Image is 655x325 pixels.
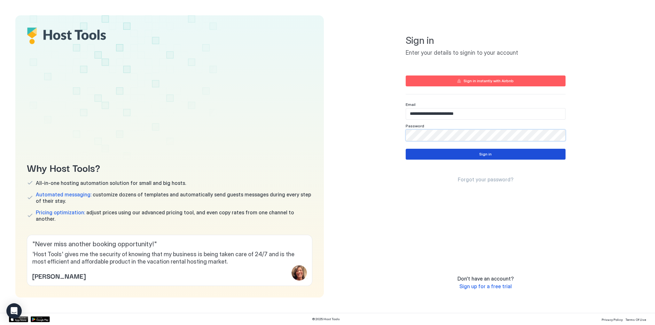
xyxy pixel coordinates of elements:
[31,316,50,322] a: Google Play Store
[9,316,28,322] a: App Store
[625,316,646,322] a: Terms Of Use
[32,251,307,265] span: 'Host Tools' gives me the security of knowing that my business is being taken care of 24/7 and is...
[625,318,646,321] span: Terms Of Use
[32,240,307,248] span: " Never miss another booking opportunity! "
[602,316,623,322] a: Privacy Policy
[36,191,91,198] span: Automated messaging:
[406,130,565,141] input: Input Field
[406,149,565,160] button: Sign in
[464,78,514,84] div: Sign in instantly with Airbnb
[36,209,85,216] span: Pricing optimization:
[36,209,312,222] span: adjust prices using our advanced pricing tool, and even copy rates from one channel to another.
[459,283,512,290] a: Sign up for a free trial
[312,317,340,321] span: © 2025 Host Tools
[458,176,513,183] a: Forgot your password?
[27,160,312,175] span: Why Host Tools?
[406,75,565,86] button: Sign in instantly with Airbnb
[406,49,565,57] span: Enter your details to signin to your account
[457,275,514,282] span: Don't have an account?
[32,271,86,281] span: [PERSON_NAME]
[406,123,424,128] span: Password
[292,265,307,281] div: profile
[406,35,565,47] span: Sign in
[6,303,22,319] div: Open Intercom Messenger
[36,180,186,186] span: All-in-one hosting automation solution for small and big hosts.
[479,151,492,157] div: Sign in
[36,191,312,204] span: customize dozens of templates and automatically send guests messages during every step of their s...
[602,318,623,321] span: Privacy Policy
[406,108,565,119] input: Input Field
[406,102,416,107] span: Email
